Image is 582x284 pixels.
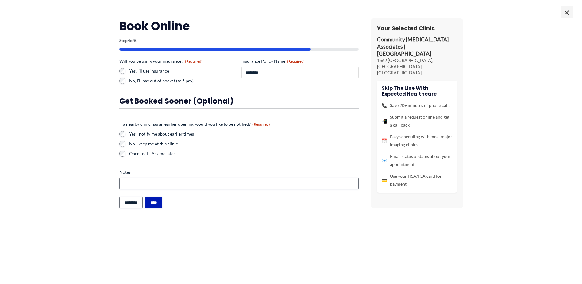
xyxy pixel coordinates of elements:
span: 📲 [382,117,387,125]
li: Easy scheduling with most major imaging clinics [382,133,452,149]
span: (Required) [287,59,305,64]
h3: Get booked sooner (optional) [119,96,359,106]
label: Yes - notify me about earlier times [129,131,359,137]
span: 5 [134,38,137,43]
span: 📧 [382,156,387,164]
p: Step of [119,38,359,43]
li: Email status updates about your appointment [382,152,452,168]
label: No, I'll pay out of pocket (self-pay) [129,78,237,84]
label: Insurance Policy Name [241,58,359,64]
li: Use your HSA/FSA card for payment [382,172,452,188]
label: Notes [119,169,359,175]
h4: Skip the line with Expected Healthcare [382,85,452,97]
span: 📞 [382,101,387,109]
legend: If a nearby clinic has an earlier opening, would you like to be notified? [119,121,270,127]
span: × [561,6,573,18]
label: Yes, I'll use insurance [129,68,237,74]
span: 4 [128,38,130,43]
legend: Will you be using your insurance? [119,58,202,64]
h2: Book Online [119,18,359,34]
li: Save 20+ minutes of phone calls [382,101,452,109]
span: (Required) [185,59,202,64]
span: 📅 [382,137,387,145]
p: 1562 [GEOGRAPHIC_DATA], [GEOGRAPHIC_DATA], [GEOGRAPHIC_DATA] [377,57,457,76]
span: 💳 [382,176,387,184]
p: Community [MEDICAL_DATA] Associates | [GEOGRAPHIC_DATA] [377,36,457,57]
label: Open to it - Ask me later [129,151,359,157]
span: (Required) [252,122,270,127]
label: No - keep me at this clinic [129,141,359,147]
h3: Your Selected Clinic [377,25,457,32]
li: Submit a request online and get a call back [382,113,452,129]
